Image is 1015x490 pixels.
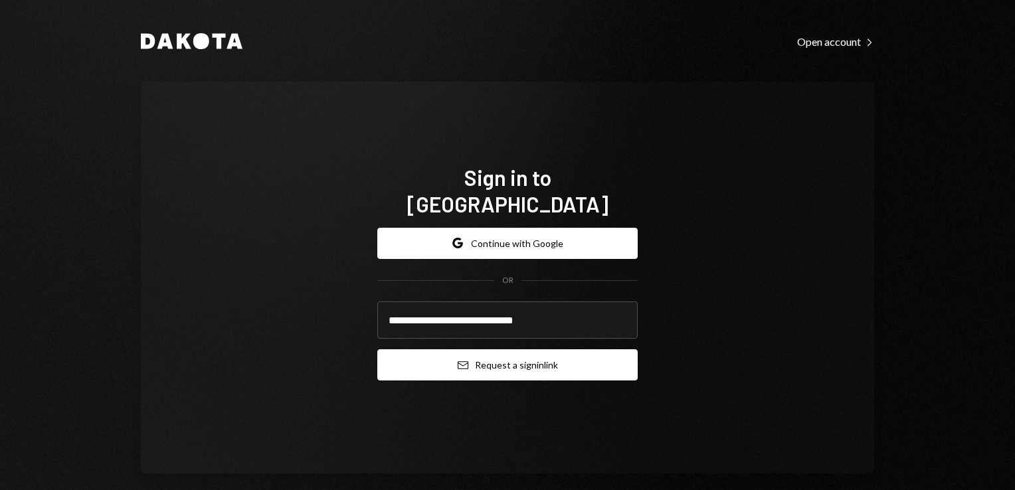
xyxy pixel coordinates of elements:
a: Open account [797,34,874,48]
button: Continue with Google [377,228,638,259]
div: OR [502,275,513,286]
button: Request a signinlink [377,349,638,380]
div: Open account [797,35,874,48]
h1: Sign in to [GEOGRAPHIC_DATA] [377,164,638,217]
